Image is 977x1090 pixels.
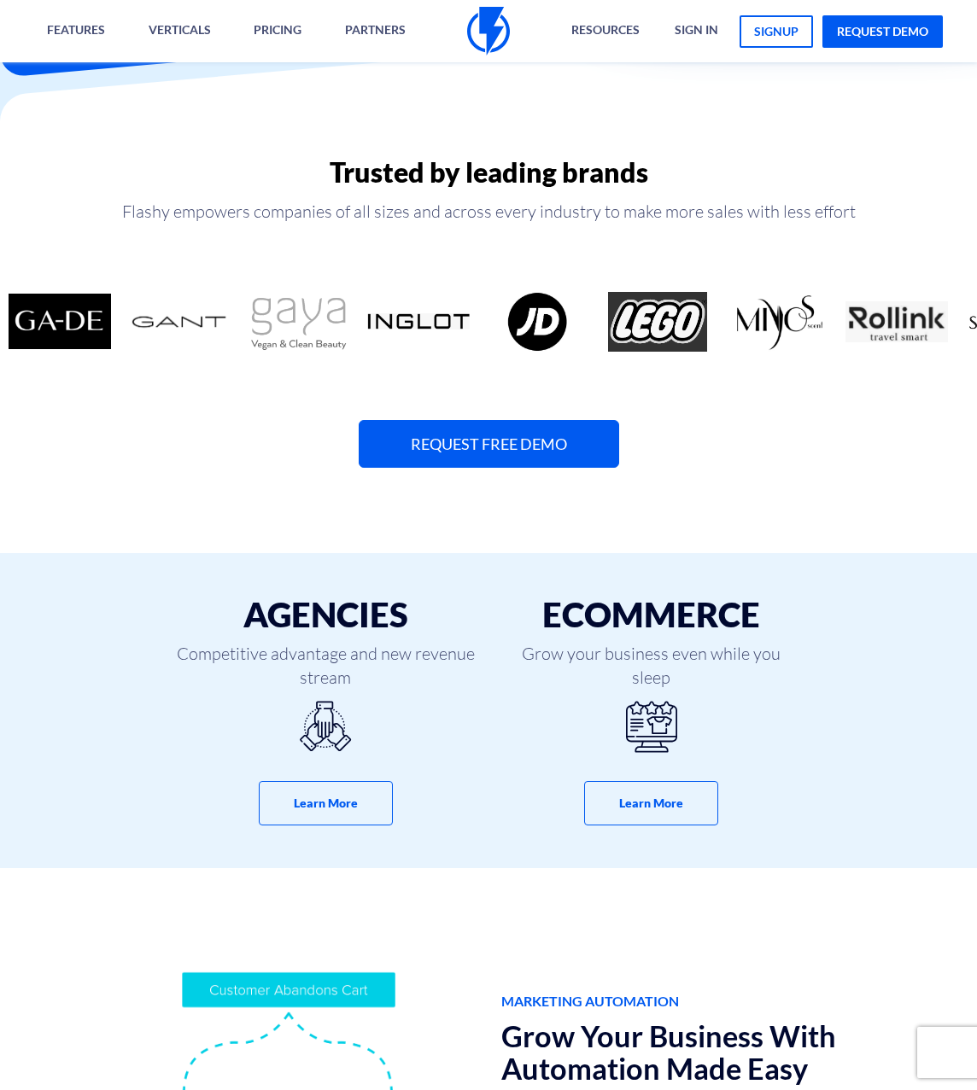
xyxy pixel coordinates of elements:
div: 7 / 18 [359,292,478,352]
div: 11 / 18 [837,292,957,352]
div: 8 / 18 [478,292,598,352]
span: Competitive advantage and new revenue stream [176,642,476,691]
div: 9 / 18 [598,292,717,352]
span: MARKETING AUTOMATION [501,992,875,1011]
button: Learn More [259,781,393,825]
a: request demo [822,15,943,48]
a: signup [740,15,813,48]
button: Learn More [584,781,718,825]
span: Grow your business even while you sleep [501,642,801,691]
a: eCommerce Grow your business even while you sleep Learn More [501,553,801,868]
a: Request Free Demo [359,420,619,468]
div: 5 / 18 [120,292,239,352]
h3: Agencies [176,596,476,633]
a: Agencies Competitive advantage and new revenue stream Learn More [176,553,476,868]
h2: Grow Your Business With Automation Made Easy [501,1020,875,1084]
h3: eCommerce [501,596,801,633]
div: 10 / 18 [717,292,837,352]
div: 6 / 18 [239,292,359,352]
